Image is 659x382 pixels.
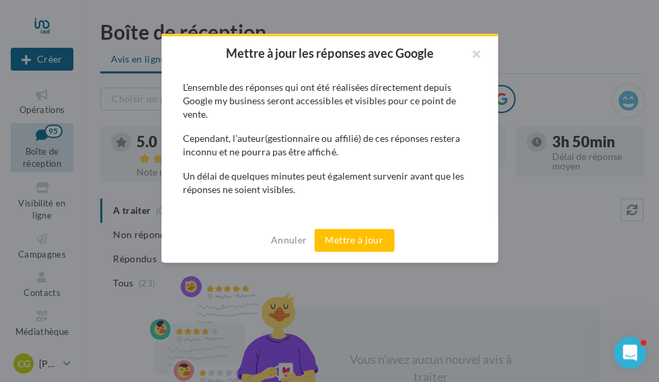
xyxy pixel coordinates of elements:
button: Annuler [265,232,311,248]
button: Mettre à jour [314,229,394,252]
span: L’ensemble des réponses qui ont été réalisées directement depuis Google my business seront access... [183,81,455,120]
div: Un délai de quelques minutes peut également survenir avant que les réponses ne soient visibles. [183,169,476,196]
iframe: Intercom live chat [613,336,646,369]
div: Cependant, l’auteur(gestionnaire ou affilié) de ces réponses restera inconnu et ne pourra pas êtr... [183,132,476,159]
h2: Mettre à jour les réponses avec Google [183,47,476,59]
